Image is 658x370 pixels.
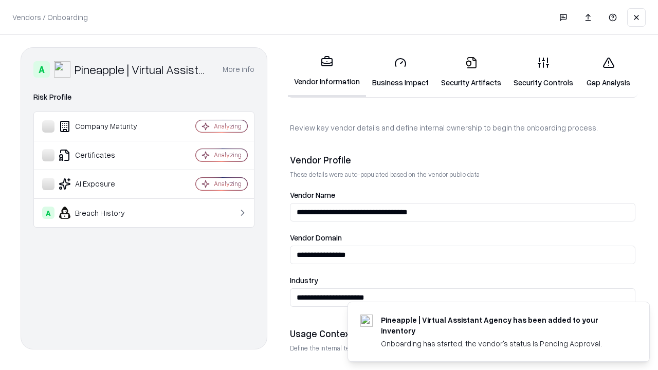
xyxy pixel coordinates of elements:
div: Vendor Profile [290,154,635,166]
a: Vendor Information [288,47,366,97]
a: Security Artifacts [435,48,507,96]
label: Industry [290,276,635,284]
div: Onboarding has started, the vendor's status is Pending Approval. [381,338,625,349]
div: Usage Context [290,327,635,340]
div: Company Maturity [42,120,165,133]
button: More info [223,60,254,79]
div: Breach History [42,207,165,219]
img: trypineapple.com [360,314,373,327]
a: Security Controls [507,48,579,96]
div: Analyzing [214,122,242,131]
div: Pineapple | Virtual Assistant Agency has been added to your inventory [381,314,625,336]
a: Business Impact [366,48,435,96]
a: Gap Analysis [579,48,637,96]
div: Analyzing [214,179,242,188]
div: A [33,61,50,78]
label: Vendor Domain [290,234,635,242]
div: A [42,207,54,219]
div: Pineapple | Virtual Assistant Agency [75,61,210,78]
p: These details were auto-populated based on the vendor public data [290,170,635,179]
div: Certificates [42,149,165,161]
label: Vendor Name [290,191,635,199]
div: Analyzing [214,151,242,159]
div: Risk Profile [33,91,254,103]
p: Review key vendor details and define internal ownership to begin the onboarding process. [290,122,635,133]
img: Pineapple | Virtual Assistant Agency [54,61,70,78]
div: AI Exposure [42,178,165,190]
p: Define the internal team and reason for using this vendor. This helps assess business relevance a... [290,344,635,353]
p: Vendors / Onboarding [12,12,88,23]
